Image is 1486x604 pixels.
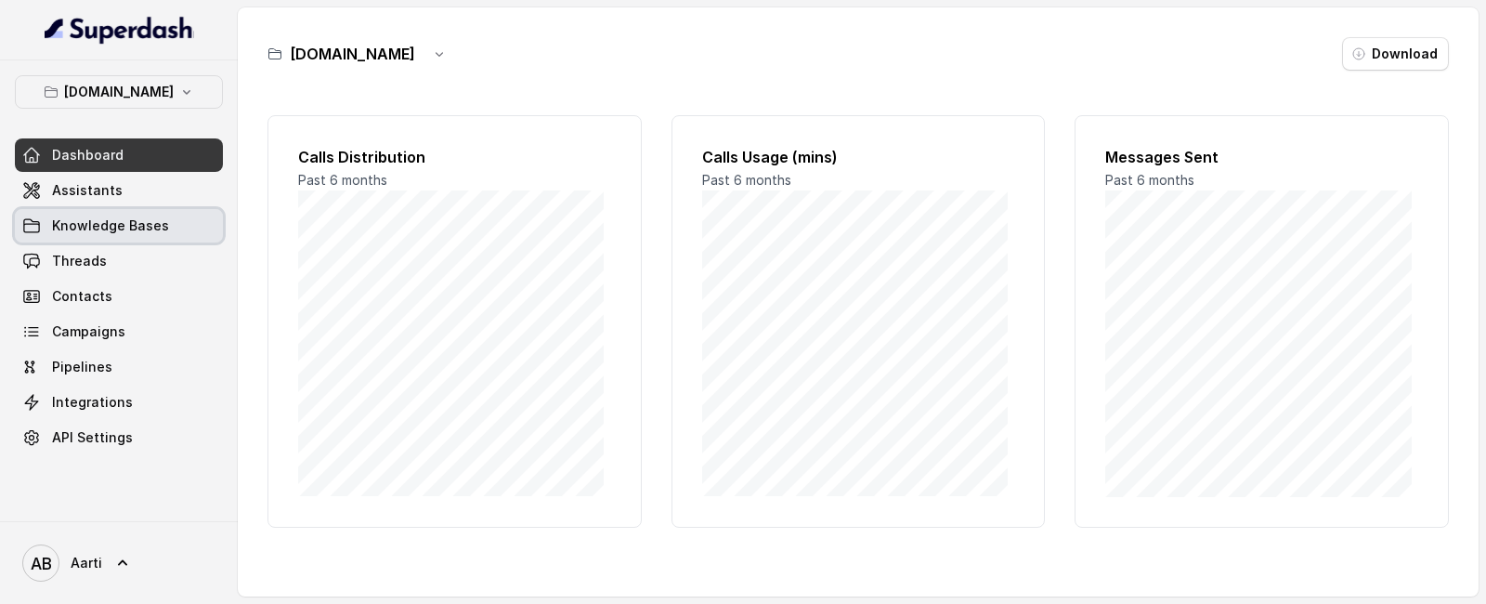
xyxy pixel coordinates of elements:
[52,287,112,306] span: Contacts
[15,537,223,589] a: Aarti
[15,350,223,384] a: Pipelines
[15,75,223,109] button: [DOMAIN_NAME]
[1342,37,1449,71] button: Download
[52,322,125,341] span: Campaigns
[702,172,791,188] span: Past 6 months
[15,421,223,454] a: API Settings
[64,81,174,103] p: [DOMAIN_NAME]
[298,146,611,168] h2: Calls Distribution
[52,393,133,412] span: Integrations
[15,174,223,207] a: Assistants
[15,209,223,243] a: Knowledge Bases
[1105,146,1418,168] h2: Messages Sent
[702,146,1015,168] h2: Calls Usage (mins)
[1105,172,1194,188] span: Past 6 months
[52,146,124,164] span: Dashboard
[52,428,133,447] span: API Settings
[52,252,107,270] span: Threads
[15,244,223,278] a: Threads
[45,15,194,45] img: light.svg
[31,554,52,573] text: AB
[15,280,223,313] a: Contacts
[15,386,223,419] a: Integrations
[15,315,223,348] a: Campaigns
[71,554,102,572] span: Aarti
[15,138,223,172] a: Dashboard
[52,358,112,376] span: Pipelines
[52,181,123,200] span: Assistants
[290,43,415,65] h3: [DOMAIN_NAME]
[52,217,169,235] span: Knowledge Bases
[298,172,387,188] span: Past 6 months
